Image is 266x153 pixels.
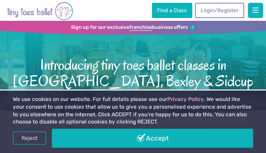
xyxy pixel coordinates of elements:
[7,1,73,21] img: tiny toes ballet
[129,24,152,31] strong: franchise
[13,96,253,126] p: We use cookies on our website. For full details please see our . We would like your consent to us...
[167,96,204,102] a: Privacy Policy
[52,129,253,148] a: Accept
[195,3,244,18] a: Login/Register
[9,55,257,90] span: Introducing tiny toes ballet classes in [GEOGRAPHIC_DATA], Bexley & Sidcup
[152,3,192,18] a: Find a Class
[13,131,46,145] a: Reject
[71,24,195,31] a: Sign up for our exclusivefranchisebusiness offers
